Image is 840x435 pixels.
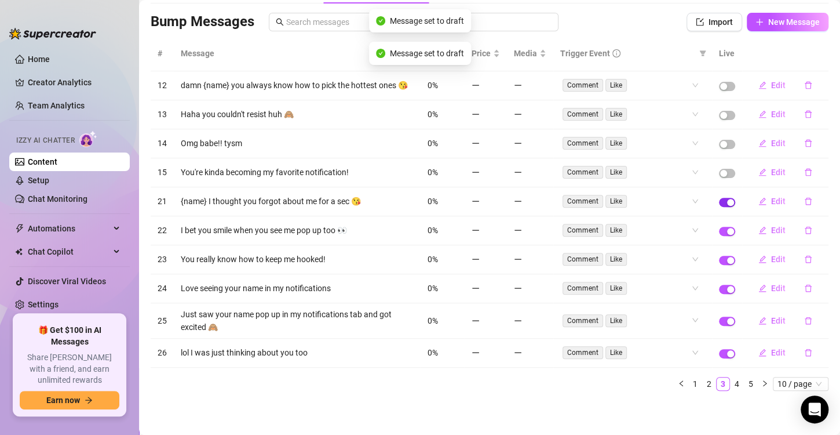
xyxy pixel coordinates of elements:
span: 0% [428,197,438,206]
td: 24 [151,274,174,303]
span: Trigger Event [560,47,610,60]
span: minus [472,284,480,292]
li: 2 [702,377,716,391]
span: Comment [563,166,603,179]
button: Edit [749,105,795,124]
span: right [761,380,768,387]
img: logo-BBDzfeDw.svg [9,28,96,39]
span: delete [804,197,812,205]
li: 5 [744,377,758,391]
span: edit [758,317,766,325]
td: Love seeing your name in my notifications [174,274,421,303]
span: edit [758,349,766,357]
button: delete [795,343,821,362]
span: Like [605,79,627,92]
button: delete [795,311,821,330]
span: delete [804,349,812,357]
span: import [696,18,704,26]
td: You really know how to keep me hooked! [174,245,421,274]
span: filter [697,45,708,62]
span: Edit [771,197,786,206]
span: New Message [768,17,820,27]
span: minus [514,226,522,234]
th: Message [174,36,421,71]
span: Share [PERSON_NAME] with a friend, and earn unlimited rewards [20,352,119,386]
a: Home [28,55,50,64]
span: 🎁 Get $100 in AI Messages [20,325,119,347]
span: minus [514,255,522,263]
button: delete [795,250,821,269]
a: Chat Monitoring [28,194,87,204]
span: minus [514,197,522,205]
button: Earn nowarrow-right [20,391,119,409]
span: edit [758,139,766,147]
a: Team Analytics [28,101,85,110]
span: delete [804,81,812,89]
span: Edit [771,226,786,235]
li: 1 [688,377,702,391]
a: 3 [717,378,729,390]
span: Edit [771,348,786,357]
td: Just saw your name pop up in my notifications tab and got excited 🙈 [174,303,421,339]
li: 3 [716,377,730,391]
span: 0% [428,168,438,177]
img: Chat Copilot [15,248,23,256]
span: Comment [563,224,603,237]
li: Previous Page [674,377,688,391]
td: 21 [151,187,174,216]
span: minus [472,139,480,147]
span: delete [804,168,812,176]
span: info-circle [612,49,620,57]
span: edit [758,197,766,205]
span: Comment [563,137,603,150]
div: Page Size [773,377,828,391]
li: 4 [730,377,744,391]
td: 13 [151,100,174,129]
span: Edit [771,139,786,148]
span: Edit [771,255,786,264]
td: 25 [151,303,174,339]
span: Edit [771,168,786,177]
span: Comment [563,314,603,327]
button: delete [795,76,821,95]
span: 0% [428,316,438,325]
span: Comment [563,195,603,208]
span: Comment [563,108,603,121]
span: Edit [771,81,786,90]
button: Edit [749,311,795,330]
button: delete [795,163,821,182]
button: Edit [749,192,795,211]
div: Open Intercom Messenger [801,396,828,423]
img: AI Chatter [79,130,97,147]
span: edit [758,168,766,176]
span: Comment [563,282,603,295]
th: Price [465,36,507,71]
li: Next Page [758,377,772,391]
span: Edit [771,110,786,119]
span: delete [804,284,812,292]
span: edit [758,255,766,263]
span: search [276,18,284,26]
span: 0% [428,284,438,293]
a: Creator Analytics [28,73,120,92]
a: 1 [689,378,702,390]
span: Chat Copilot [28,242,110,261]
span: Reply Rate [428,41,448,66]
h3: Bump Messages [151,13,254,31]
span: check-circle [376,16,385,26]
span: minus [472,317,480,325]
span: Like [605,195,627,208]
td: 23 [151,245,174,274]
button: Edit [749,250,795,269]
span: Like [605,224,627,237]
th: # [151,36,174,71]
td: {name} I thought you forgot about me for a sec 😘 [174,187,421,216]
a: 4 [731,378,743,390]
span: minus [514,139,522,147]
span: minus [472,110,480,118]
button: Edit [749,76,795,95]
th: Live [712,36,742,71]
td: 12 [151,71,174,100]
span: Like [605,314,627,327]
button: Edit [749,134,795,153]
